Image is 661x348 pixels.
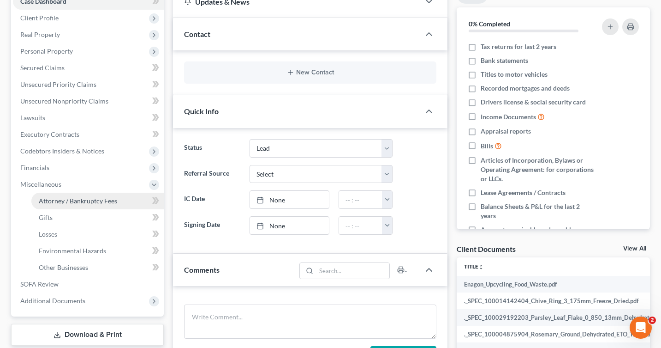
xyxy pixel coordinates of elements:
a: None [250,217,329,234]
span: Gifts [39,214,53,221]
a: Losses [31,226,164,243]
span: Environmental Hazards [39,247,106,255]
span: Bank statements [481,56,528,65]
span: Contact [184,30,210,38]
span: Attorney / Bankruptcy Fees [39,197,117,205]
input: -- : -- [339,217,383,234]
span: Other Businesses [39,263,88,271]
strong: 0% Completed [469,20,510,28]
span: Lawsuits [20,114,45,122]
a: Secured Claims [13,60,164,76]
span: Recorded mortgages and deeds [481,84,570,93]
span: Drivers license & social security card [481,98,586,107]
input: -- : -- [339,191,383,208]
a: Download & Print [11,324,164,346]
span: Unsecured Priority Claims [20,80,96,88]
a: Other Businesses [31,259,164,276]
span: Income Documents [481,112,536,122]
button: New Contact [191,69,429,76]
span: Bills [481,141,493,151]
div: Client Documents [457,244,516,254]
span: Client Profile [20,14,59,22]
a: Attorney / Bankruptcy Fees [31,193,164,209]
span: Financials [20,164,49,171]
a: Unsecured Priority Claims [13,76,164,93]
span: SOFA Review [20,280,59,288]
label: Referral Source [179,165,245,183]
span: Tax returns for last 2 years [481,42,556,51]
a: Environmental Hazards [31,243,164,259]
span: Secured Claims [20,64,65,72]
span: 2 [649,317,656,324]
a: Lawsuits [13,110,164,126]
a: Gifts [31,209,164,226]
a: Unsecured Nonpriority Claims [13,93,164,110]
span: Titles to motor vehicles [481,70,548,79]
span: Balance Sheets & P&L for the last 2 years [481,202,594,220]
i: unfold_more [478,264,484,270]
input: Search... [316,263,389,279]
span: Articles of Incorporation, Bylaws or Operating Agreement: for corporations or LLCs. [481,156,594,183]
span: Codebtors Insiders & Notices [20,147,104,155]
span: Losses [39,230,57,238]
label: Signing Date [179,216,245,235]
span: Quick Info [184,107,219,116]
span: Unsecured Nonpriority Claims [20,97,108,105]
label: Status [179,139,245,158]
span: Additional Documents [20,297,85,305]
span: Miscellaneous [20,180,61,188]
a: View All [623,245,646,252]
a: Executory Contracts [13,126,164,143]
span: Executory Contracts [20,130,79,138]
a: SOFA Review [13,276,164,293]
span: Appraisal reports [481,127,531,136]
span: Lease Agreements / Contracts [481,188,566,197]
a: None [250,191,329,208]
a: Titleunfold_more [464,263,484,270]
span: Accounts receivable and payable [481,225,574,234]
span: Personal Property [20,47,73,55]
label: IC Date [179,190,245,209]
span: Real Property [20,31,60,38]
iframe: Intercom live chat [630,317,652,339]
span: Comments [184,265,220,274]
